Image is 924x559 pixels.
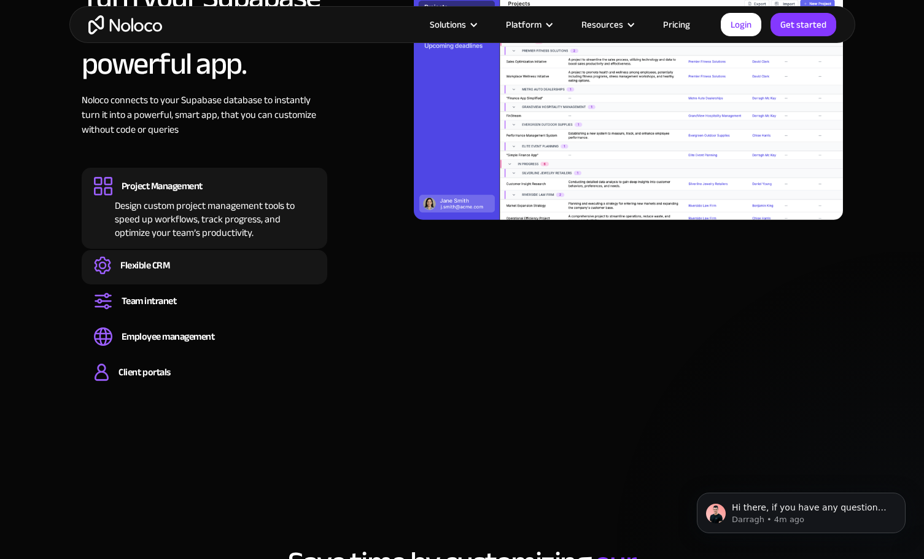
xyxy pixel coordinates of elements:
div: Resources [566,17,648,33]
div: Project Management [122,179,203,193]
a: Pricing [648,17,705,33]
div: Build a secure, fully-branded, and personalized client portal that lets your customers self-serve. [94,381,315,385]
div: Employee management [122,330,215,343]
div: Solutions [430,17,466,33]
div: Platform [506,17,542,33]
iframe: Intercom notifications message [678,467,924,553]
a: Login [721,13,761,36]
div: Solutions [414,17,491,33]
div: Design custom project management tools to speed up workflows, track progress, and optimize your t... [94,195,315,240]
div: Flexible CRM [120,259,169,272]
div: Client portals [118,365,170,379]
div: Noloco connects to your Supabase database to instantly turn it into a powerful, smart app, that y... [82,93,327,155]
a: home [88,15,162,34]
div: Resources [581,17,623,33]
div: Easily manage employee information, track performance, and handle HR tasks from a single platform. [94,346,315,350]
div: Platform [491,17,566,33]
a: Get started [771,13,836,36]
div: Create a custom CRM that you can adapt to your business’s needs, centralize your workflows, and m... [94,275,315,278]
div: Set up a central space for your team to collaborate, share information, and stay up to date on co... [94,310,315,314]
div: Team intranet [122,294,177,308]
